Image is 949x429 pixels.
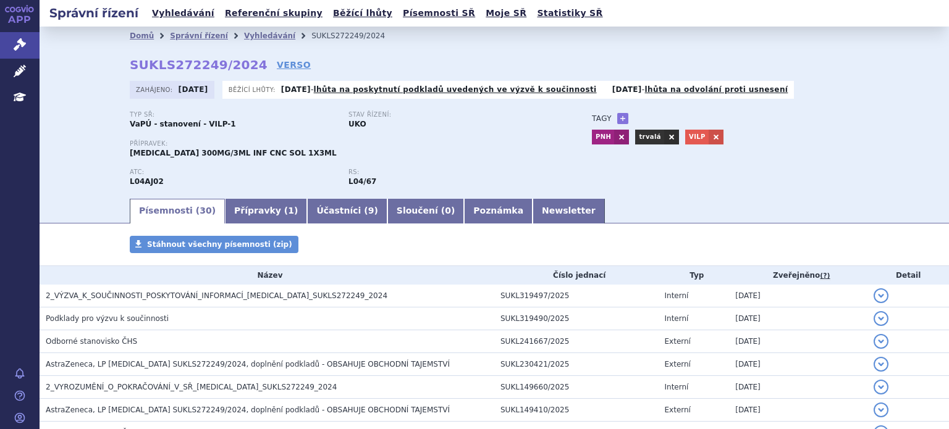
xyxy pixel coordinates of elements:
a: Správní řízení [170,31,228,40]
span: Interní [665,383,689,391]
p: Přípravek: [130,140,567,148]
span: 0 [445,206,451,215]
abbr: (?) [820,272,830,280]
strong: [DATE] [612,85,642,94]
button: detail [874,334,888,349]
span: Podklady pro výzvu k součinnosti [46,314,169,323]
span: 2_VYROZUMĚNÍ_O_POKRAČOVÁNÍ_V_SŘ_ULTOMIRIS_SUKLS272249_2024 [46,383,337,391]
th: Detail [867,266,949,285]
span: Zahájeno: [136,85,175,94]
th: Typ [659,266,730,285]
td: [DATE] [729,353,867,376]
a: Písemnosti SŘ [399,5,479,22]
a: Účastníci (9) [307,199,387,223]
td: [DATE] [729,399,867,422]
a: Newsletter [533,199,605,223]
strong: VaPÚ - stanovení - VILP-1 [130,120,236,128]
th: Zveřejněno [729,266,867,285]
button: detail [874,357,888,372]
td: SUKL319490/2025 [494,307,659,330]
a: Stáhnout všechny písemnosti (zip) [130,236,298,253]
a: lhůta na poskytnutí podkladů uvedených ve výzvě k součinnosti [314,85,597,94]
span: AstraZeneca, LP Ultomiris SUKLS272249/2024, doplnění podkladů - OBSAHUJE OBCHODNÍ TAJEMSTVÍ [46,360,450,369]
td: [DATE] [729,307,867,330]
span: Stáhnout všechny písemnosti (zip) [147,240,292,249]
a: Domů [130,31,154,40]
strong: RAVULIZUMAB [130,177,164,186]
span: 2_VÝZVA_K_SOUČINNOSTI_POSKYTOVÁNÍ_INFORMACÍ_ULTOMIRIS_SUKLS272249_2024 [46,291,387,300]
span: Běžící lhůty: [229,85,278,94]
a: + [617,113,628,124]
a: PNH [592,130,614,144]
strong: ravulizumab [348,177,376,186]
a: Vyhledávání [244,31,295,40]
span: AstraZeneca, LP Ultomiris SUKLS272249/2024, doplnění podkladů - OBSAHUJE OBCHODNÍ TAJEMSTVÍ [46,406,450,414]
a: Běžící lhůty [329,5,396,22]
p: Stav řízení: [348,111,555,119]
a: Poznámka [464,199,533,223]
h3: Tagy [592,111,612,126]
a: trvalá [635,130,664,144]
td: SUKL241667/2025 [494,330,659,353]
h2: Správní řízení [40,4,148,22]
button: detail [874,288,888,303]
button: detail [874,380,888,394]
a: Referenční skupiny [221,5,326,22]
strong: [DATE] [179,85,208,94]
p: Typ SŘ: [130,111,336,119]
button: detail [874,311,888,326]
span: Interní [665,291,689,300]
a: VILP [685,130,709,144]
th: Název [40,266,494,285]
a: Písemnosti (30) [130,199,225,223]
p: - [612,85,788,94]
a: Sloučení (0) [387,199,464,223]
td: [DATE] [729,285,867,307]
span: 30 [200,206,211,215]
td: [DATE] [729,330,867,353]
span: 9 [368,206,374,215]
span: Externí [665,406,691,414]
td: SUKL319497/2025 [494,285,659,307]
td: SUKL149410/2025 [494,399,659,422]
strong: SUKLS272249/2024 [130,57,268,72]
a: Moje SŘ [482,5,530,22]
span: 1 [288,206,294,215]
a: Vyhledávání [148,5,218,22]
span: Interní [665,314,689,323]
p: ATC: [130,169,336,176]
p: RS: [348,169,555,176]
td: SUKL149660/2025 [494,376,659,399]
a: Přípravky (1) [225,199,307,223]
span: [MEDICAL_DATA] 300MG/3ML INF CNC SOL 1X3ML [130,149,337,157]
span: Externí [665,337,691,346]
a: lhůta na odvolání proti usnesení [644,85,788,94]
a: VERSO [277,59,311,71]
td: SUKL230421/2025 [494,353,659,376]
button: detail [874,402,888,417]
li: SUKLS272249/2024 [311,27,401,45]
p: - [281,85,597,94]
td: [DATE] [729,376,867,399]
strong: UKO [348,120,366,128]
span: Externí [665,360,691,369]
th: Číslo jednací [494,266,659,285]
a: Statistiky SŘ [533,5,606,22]
span: Odborné stanovisko ČHS [46,337,137,346]
strong: [DATE] [281,85,311,94]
